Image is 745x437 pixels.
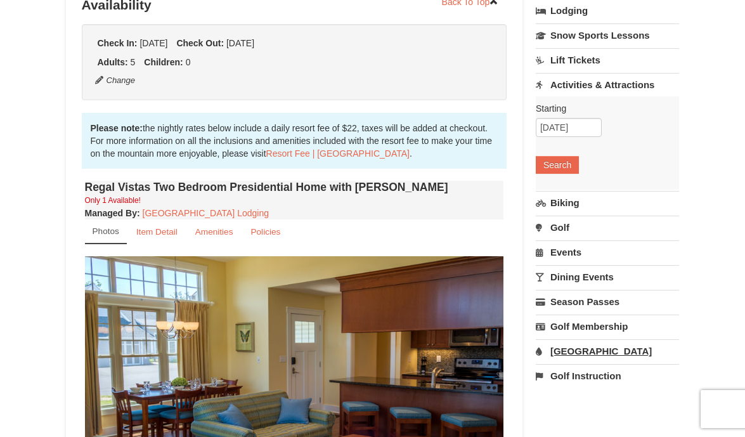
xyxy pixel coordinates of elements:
[250,227,280,237] small: Policies
[85,196,141,205] small: Only 1 Available!
[187,219,242,244] a: Amenities
[85,208,140,218] strong: :
[186,57,191,67] span: 0
[536,156,579,174] button: Search
[128,219,186,244] a: Item Detail
[266,148,410,159] a: Resort Fee | [GEOGRAPHIC_DATA]
[536,102,670,115] label: Starting
[94,74,136,88] button: Change
[85,219,127,244] a: Photos
[536,315,680,338] a: Golf Membership
[131,57,136,67] span: 5
[139,38,167,48] span: [DATE]
[195,227,233,237] small: Amenities
[536,216,680,239] a: Golf
[226,38,254,48] span: [DATE]
[536,23,680,47] a: Snow Sports Lessons
[536,48,680,72] a: Lift Tickets
[536,191,680,214] a: Biking
[136,227,178,237] small: Item Detail
[536,73,680,96] a: Activities & Attractions
[536,339,680,363] a: [GEOGRAPHIC_DATA]
[536,290,680,313] a: Season Passes
[536,265,680,289] a: Dining Events
[91,123,143,133] strong: Please note:
[536,240,680,264] a: Events
[98,38,138,48] strong: Check In:
[85,208,137,218] span: Managed By
[85,181,504,193] h4: Regal Vistas Two Bedroom Presidential Home with [PERSON_NAME]
[98,57,128,67] strong: Adults:
[143,208,269,218] a: [GEOGRAPHIC_DATA] Lodging
[82,113,507,169] div: the nightly rates below include a daily resort fee of $22, taxes will be added at checkout. For m...
[144,57,183,67] strong: Children:
[93,226,119,236] small: Photos
[176,38,224,48] strong: Check Out:
[242,219,288,244] a: Policies
[536,364,680,388] a: Golf Instruction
